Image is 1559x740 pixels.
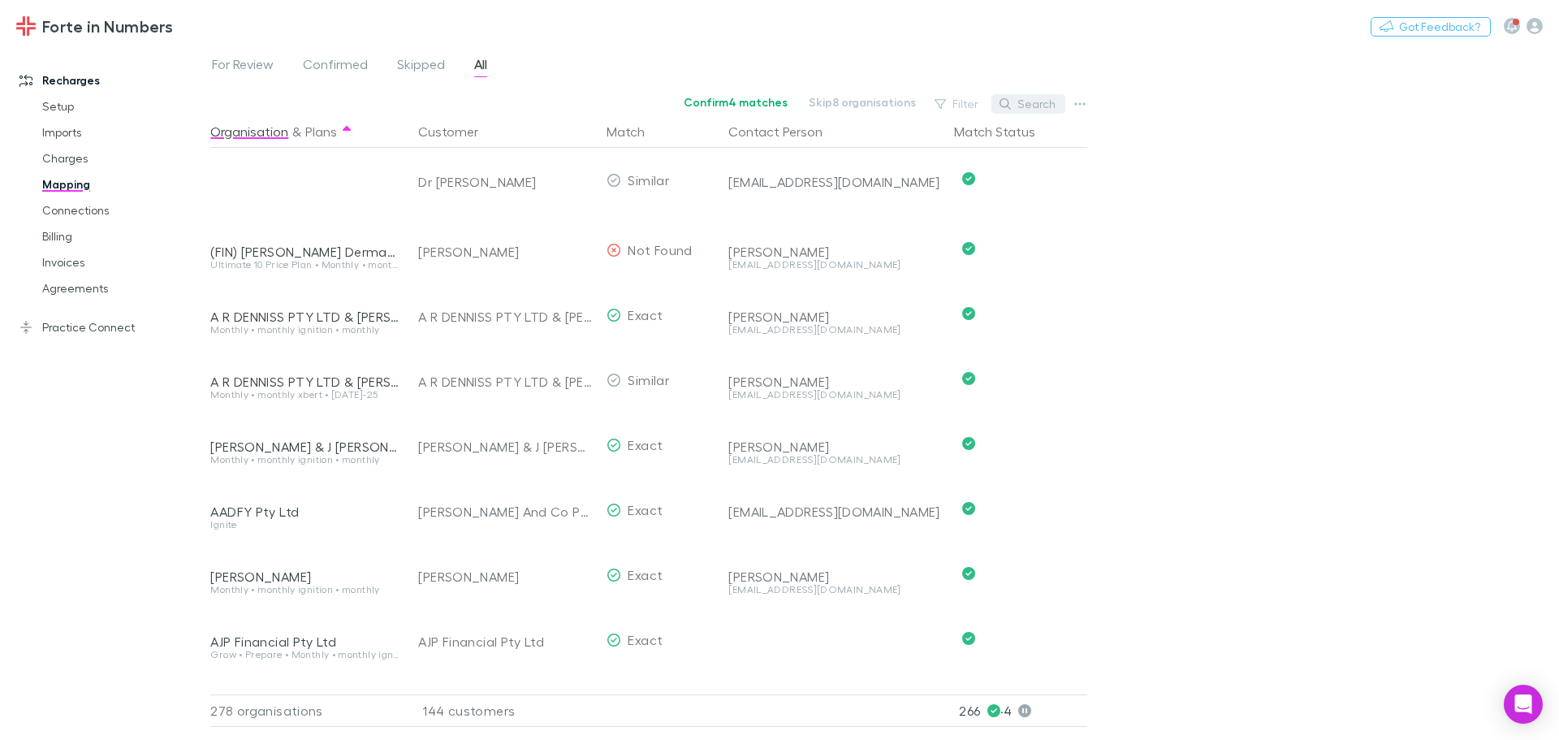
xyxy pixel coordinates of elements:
[728,504,941,520] div: [EMAIL_ADDRESS][DOMAIN_NAME]
[962,242,975,255] svg: Confirmed
[474,56,487,77] span: All
[26,223,219,249] a: Billing
[418,674,594,739] div: AMBASSADOR APPAREL GROUP PTY LTD
[210,439,399,455] div: [PERSON_NAME] & J [PERSON_NAME]
[728,585,941,595] div: [EMAIL_ADDRESS][DOMAIN_NAME]
[26,145,219,171] a: Charges
[607,115,664,148] button: Match
[728,174,941,190] div: [EMAIL_ADDRESS][DOMAIN_NAME]
[210,569,399,585] div: [PERSON_NAME]
[728,439,941,455] div: [PERSON_NAME]
[210,585,399,595] div: Monthly • monthly ignition • monthly
[210,309,399,325] div: A R DENNISS PTY LTD & [PERSON_NAME] & [PERSON_NAME]
[305,115,337,148] button: Plans
[6,6,183,45] a: Forte in Numbers
[418,149,594,214] div: Dr [PERSON_NAME]
[418,349,594,414] div: A R DENNISS PTY LTD & [PERSON_NAME] & [PERSON_NAME]
[962,632,975,645] svg: Confirmed
[26,197,219,223] a: Connections
[962,172,975,185] svg: Confirmed
[210,455,399,465] div: Monthly • monthly ignition • monthly
[210,325,399,335] div: Monthly • monthly ignition • monthly
[628,632,663,647] span: Exact
[210,374,399,390] div: A R DENNISS PTY LTD & [PERSON_NAME] & [PERSON_NAME] & [PERSON_NAME]
[991,94,1065,114] button: Search
[728,325,941,335] div: [EMAIL_ADDRESS][DOMAIN_NAME]
[42,16,173,36] h3: Forte in Numbers
[210,695,405,727] div: 278 organisations
[959,695,1087,726] p: 266 · 4
[728,455,941,465] div: [EMAIL_ADDRESS][DOMAIN_NAME]
[212,56,274,77] span: For Review
[210,390,399,400] div: Monthly • monthly xbert • [DATE]-25
[210,504,399,520] div: AADFY Pty Ltd
[210,520,399,530] div: Ignite
[418,544,594,609] div: [PERSON_NAME]
[628,172,669,188] span: Similar
[26,119,219,145] a: Imports
[418,284,594,349] div: A R DENNISS PTY LTD & [PERSON_NAME] & [PERSON_NAME]
[210,260,399,270] div: Ultimate 10 Price Plan • Monthly • monthly xbert • [DATE]-25
[628,437,663,452] span: Exact
[26,275,219,301] a: Agreements
[3,67,219,93] a: Recharges
[628,372,669,387] span: Similar
[728,569,941,585] div: [PERSON_NAME]
[418,219,594,284] div: [PERSON_NAME]
[3,314,219,340] a: Practice Connect
[628,567,663,582] span: Exact
[210,115,288,148] button: Organisation
[405,695,600,727] div: 144 customers
[628,502,663,517] span: Exact
[628,242,692,257] span: Not Found
[397,56,445,77] span: Skipped
[418,115,498,148] button: Customer
[926,94,988,114] button: Filter
[962,437,975,450] svg: Confirmed
[26,249,219,275] a: Invoices
[210,115,399,148] div: &
[728,309,941,325] div: [PERSON_NAME]
[728,260,941,270] div: [EMAIL_ADDRESS][DOMAIN_NAME]
[210,634,399,650] div: AJP Financial Pty Ltd
[303,56,368,77] span: Confirmed
[798,93,926,112] button: Skip8 organisations
[26,93,219,119] a: Setup
[1504,685,1543,724] div: Open Intercom Messenger
[628,307,663,322] span: Exact
[1371,17,1491,37] button: Got Feedback?
[673,93,798,112] button: Confirm4 matches
[210,244,399,260] div: (FIN) [PERSON_NAME] Dermatology
[26,171,219,197] a: Mapping
[728,374,941,390] div: [PERSON_NAME]
[962,567,975,580] svg: Confirmed
[728,390,941,400] div: [EMAIL_ADDRESS][DOMAIN_NAME]
[728,115,842,148] button: Contact Person
[210,650,399,660] div: Grow • Prepare • Monthly • monthly ignition • monthly
[962,307,975,320] svg: Confirmed
[418,414,594,479] div: [PERSON_NAME] & J [PERSON_NAME]
[728,244,941,260] div: [PERSON_NAME]
[418,479,594,544] div: [PERSON_NAME] And Co Pty Ltd
[962,502,975,515] svg: Confirmed
[954,115,1055,148] button: Match Status
[418,609,594,674] div: AJP Financial Pty Ltd
[16,16,36,36] img: Forte in Numbers's Logo
[962,372,975,385] svg: Confirmed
